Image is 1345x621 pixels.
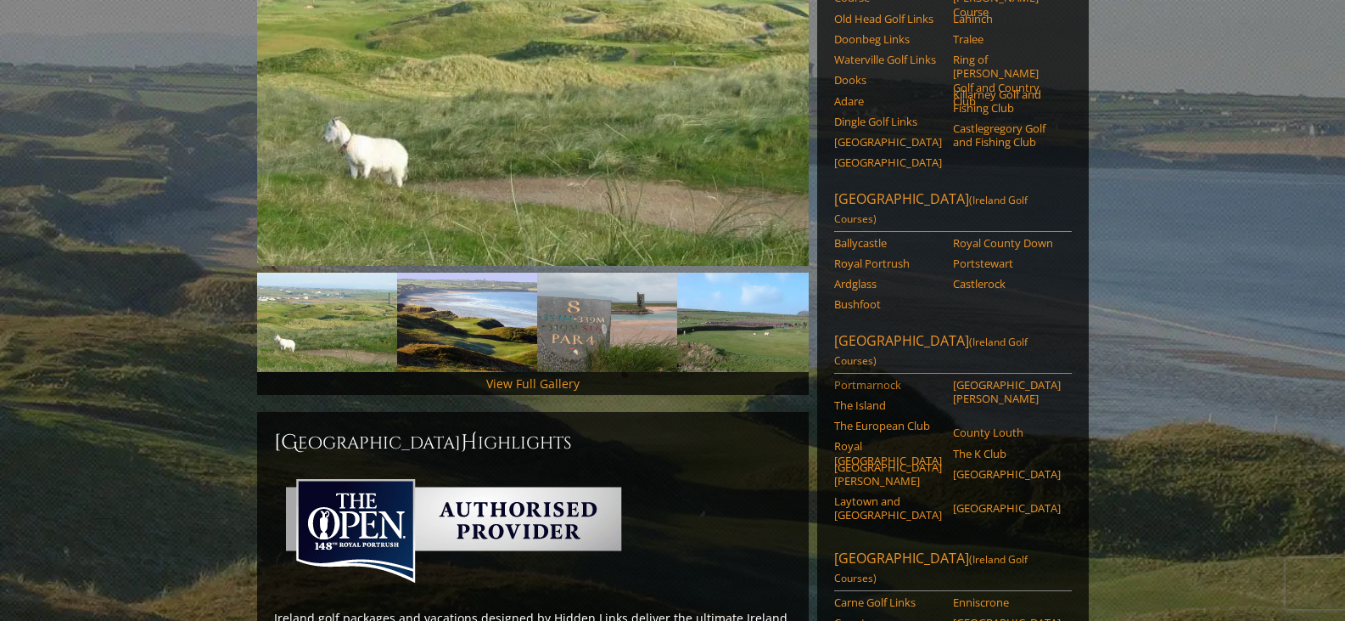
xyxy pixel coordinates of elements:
a: Ring of [PERSON_NAME] Golf and Country Club [953,53,1061,108]
a: [GEOGRAPHIC_DATA](Ireland Golf Courses) [834,549,1072,591]
span: (Ireland Golf Courses) [834,552,1028,585]
a: Bushfoot [834,297,942,311]
a: [GEOGRAPHIC_DATA](Ireland Golf Courses) [834,331,1072,374]
a: View Full Gallery [486,375,580,392]
a: The European Club [834,419,942,432]
h2: [GEOGRAPHIC_DATA] ighlights [274,429,792,456]
a: Enniscrone [953,596,1061,609]
a: [GEOGRAPHIC_DATA](Ireland Golf Courses) [834,189,1072,232]
a: Castlerock [953,277,1061,291]
span: (Ireland Golf Courses) [834,335,1028,368]
a: Adare [834,94,942,108]
a: Castlegregory Golf and Fishing Club [953,121,1061,150]
a: Ballycastle [834,236,942,250]
a: Portstewart [953,257,1061,270]
a: [GEOGRAPHIC_DATA][PERSON_NAME] [834,460,942,488]
a: Dingle Golf Links [834,115,942,128]
a: County Louth [953,426,1061,439]
a: The K Club [953,447,1061,460]
span: (Ireland Golf Courses) [834,193,1028,226]
a: Lahinch [953,12,1061,25]
a: [GEOGRAPHIC_DATA] [953,467,1061,481]
a: Royal County Down [953,236,1061,250]
a: Ardglass [834,277,942,291]
a: [GEOGRAPHIC_DATA] [834,155,942,169]
a: Dooks [834,73,942,87]
a: [GEOGRAPHIC_DATA] [953,501,1061,515]
a: Royal [GEOGRAPHIC_DATA] [834,439,942,467]
a: [GEOGRAPHIC_DATA][PERSON_NAME] [953,378,1061,406]
a: Laytown and [GEOGRAPHIC_DATA] [834,494,942,522]
a: Portmarnock [834,378,942,392]
a: Waterville Golf Links [834,53,942,66]
a: Killarney Golf and Fishing Club [953,88,1061,116]
a: Tralee [953,32,1061,46]
span: H [461,429,478,456]
a: Royal Portrush [834,257,942,270]
a: Doonbeg Links [834,32,942,46]
a: Old Head Golf Links [834,12,942,25]
a: [GEOGRAPHIC_DATA] [834,135,942,149]
a: The Island [834,398,942,412]
a: Carne Golf Links [834,596,942,609]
